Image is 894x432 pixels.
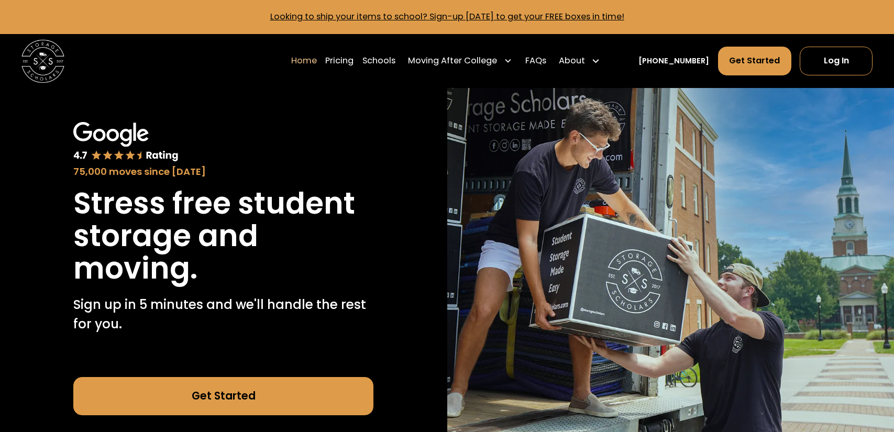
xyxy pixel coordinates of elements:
[73,377,373,416] a: Get Started
[73,122,179,162] img: Google 4.7 star rating
[559,54,585,68] div: About
[73,295,373,334] p: Sign up in 5 minutes and we'll handle the rest for you.
[21,40,64,83] img: Storage Scholars main logo
[638,56,709,67] a: [PHONE_NUMBER]
[73,164,373,179] div: 75,000 moves since [DATE]
[718,47,791,75] a: Get Started
[291,46,317,76] a: Home
[362,46,395,76] a: Schools
[525,46,546,76] a: FAQs
[325,46,354,76] a: Pricing
[800,47,873,75] a: Log In
[270,10,624,23] a: Looking to ship your items to school? Sign-up [DATE] to get your FREE boxes in time!
[408,54,497,68] div: Moving After College
[73,187,373,285] h1: Stress free student storage and moving.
